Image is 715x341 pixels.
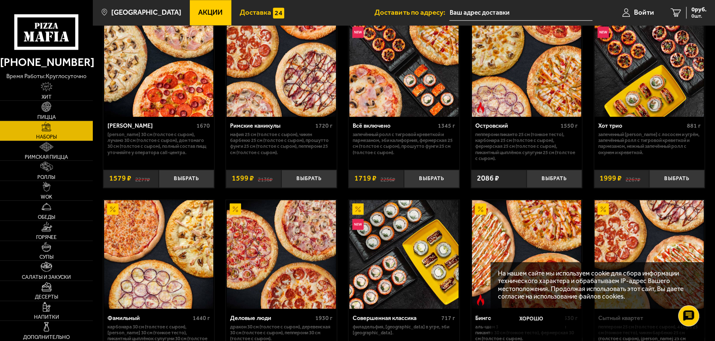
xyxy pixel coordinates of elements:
button: Выбрать [159,170,214,188]
span: Напитки [34,315,59,320]
img: Новинка [352,219,364,230]
div: Деловые люди [230,315,313,322]
a: АкционныйНовинкаХот трио [594,8,705,117]
button: Выбрать [281,170,337,188]
span: Дополнительно [23,335,70,340]
img: Акционный [475,203,486,215]
img: 15daf4d41897b9f0e9f617042186c801.svg [273,8,284,19]
img: Всё включено [349,8,458,117]
img: Острое блюдо [475,102,486,113]
img: Хет Трик [104,8,213,117]
span: 1930 г [315,315,333,322]
img: Бинго [472,200,581,309]
div: Хот трио [598,122,684,129]
a: АкционныйФамильный [103,200,214,309]
p: Запечённый ролл с тигровой креветкой и пармезаном, Эби Калифорния, Фермерская 25 см (толстое с сы... [353,131,455,155]
span: 1345 г [438,122,455,129]
p: Запеченный [PERSON_NAME] с лососем и угрём, Запечённый ролл с тигровой креветкой и пармезаном, Не... [598,131,700,155]
input: Ваш адрес доставки [449,5,592,21]
s: 2277 ₽ [135,175,150,182]
a: АкционныйОстрое блюдоБинго [471,200,581,309]
span: 717 г [441,315,455,322]
span: 1719 ₽ [354,175,377,182]
span: Горячее [36,235,57,240]
img: Акционный [107,203,118,215]
p: Филадельфия, [GEOGRAPHIC_DATA] в угре, Эби [GEOGRAPHIC_DATA]. [353,324,455,336]
span: 881 г [686,122,700,129]
a: АкционныйСытный квартет [594,200,705,309]
img: Хот трио [595,8,704,117]
button: Выбрать [526,170,582,188]
p: На нашем сайте мы используем cookie для сбора информации технического характера и обрабатываем IP... [498,270,692,301]
img: Совершенная классика [349,200,458,309]
a: АкционныйРимские каникулы [226,8,336,117]
button: Выбрать [649,170,705,188]
p: Пепперони Пиканто 25 см (тонкое тесто), Карбонара 25 см (толстое с сыром), Фермерская 25 см (толс... [475,131,578,161]
span: Доставка [240,9,271,16]
span: Обеды [38,215,55,220]
a: АкционныйХет Трик [103,8,214,117]
span: Пицца [37,115,56,120]
span: Акции [198,9,223,16]
span: Войти [634,9,654,16]
div: Римские каникулы [230,122,313,129]
p: Мафия 25 см (толстое с сыром), Чикен Барбекю 25 см (толстое с сыром), Прошутто Фунги 25 см (толст... [230,131,333,155]
a: АкционныйНовинкаВсё включено [348,8,459,117]
span: WOK [41,194,52,199]
img: Акционный [597,203,609,215]
div: Бинго [475,315,558,322]
img: Сытный квартет [595,200,704,309]
button: Хорошо [498,308,565,330]
div: [PERSON_NAME] [107,122,194,129]
span: 0 шт. [691,13,707,18]
span: Салаты и закуски [22,275,71,280]
span: Десерты [35,294,58,299]
div: Островский [475,122,558,129]
img: Новинка [352,26,364,38]
div: Совершенная классика [353,315,439,322]
a: АкционныйДеловые люди [226,200,336,309]
s: 2267 ₽ [626,175,640,182]
p: [PERSON_NAME] 30 см (толстое с сыром), Лучано 30 см (толстое с сыром), Дон Томаго 30 см (толстое ... [107,131,210,155]
img: Фамильный [104,200,213,309]
span: [GEOGRAPHIC_DATA] [111,9,181,16]
span: Хит [42,94,52,100]
img: Деловые люди [227,200,336,309]
a: АкционныйНовинкаСовершенная классика [348,200,459,309]
button: Выбрать [404,170,459,188]
span: 0 руб. [691,7,707,13]
span: 1670 [196,122,210,129]
span: Супы [39,254,54,260]
img: Акционный [352,203,364,215]
img: Острое блюдо [475,294,486,305]
img: Островский [472,8,581,117]
s: 2136 ₽ [258,175,272,182]
span: Роллы [37,175,55,180]
div: Всё включено [353,122,436,129]
span: 1599 ₽ [232,175,254,182]
div: Фамильный [107,315,191,322]
span: 2086 ₽ [477,175,499,182]
img: Акционный [230,203,241,215]
a: АкционныйОстрое блюдоОстровский [471,8,581,117]
span: Доставить по адресу: [375,9,449,16]
span: 1579 ₽ [109,175,131,182]
img: Новинка [597,26,609,38]
img: Римские каникулы [227,8,336,117]
span: Римская пицца [25,155,68,160]
s: 2256 ₽ [380,175,395,182]
span: Наборы [36,134,57,139]
span: 1720 г [315,122,333,129]
span: 1440 г [193,315,210,322]
span: 1550 г [560,122,578,129]
span: 1999 ₽ [600,175,622,182]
